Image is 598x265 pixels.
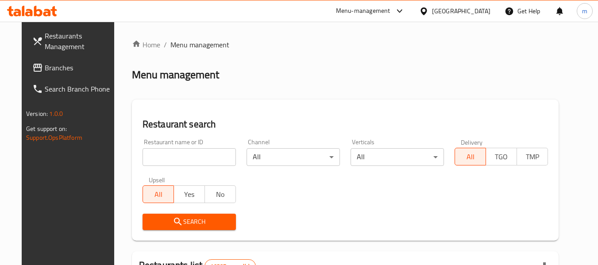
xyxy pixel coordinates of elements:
[132,68,219,82] h2: Menu management
[247,148,340,166] div: All
[177,188,201,201] span: Yes
[45,62,115,73] span: Branches
[45,84,115,94] span: Search Branch Phone
[336,6,390,16] div: Menu-management
[582,6,587,16] span: m
[486,148,517,165] button: TGO
[517,148,548,165] button: TMP
[150,216,229,227] span: Search
[351,148,444,166] div: All
[521,150,544,163] span: TMP
[490,150,513,163] span: TGO
[26,123,67,134] span: Get support on:
[26,108,48,119] span: Version:
[164,39,167,50] li: /
[25,25,122,57] a: Restaurants Management
[25,57,122,78] a: Branches
[174,185,205,203] button: Yes
[459,150,482,163] span: All
[461,139,483,145] label: Delivery
[143,214,236,230] button: Search
[26,132,82,143] a: Support.OpsPlatform
[45,31,115,52] span: Restaurants Management
[432,6,490,16] div: [GEOGRAPHIC_DATA]
[147,188,170,201] span: All
[49,108,63,119] span: 1.0.0
[143,185,174,203] button: All
[143,118,548,131] h2: Restaurant search
[143,148,236,166] input: Search for restaurant name or ID..
[208,188,232,201] span: No
[132,39,160,50] a: Home
[132,39,559,50] nav: breadcrumb
[455,148,486,165] button: All
[149,177,165,183] label: Upsell
[25,78,122,100] a: Search Branch Phone
[204,185,236,203] button: No
[170,39,229,50] span: Menu management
